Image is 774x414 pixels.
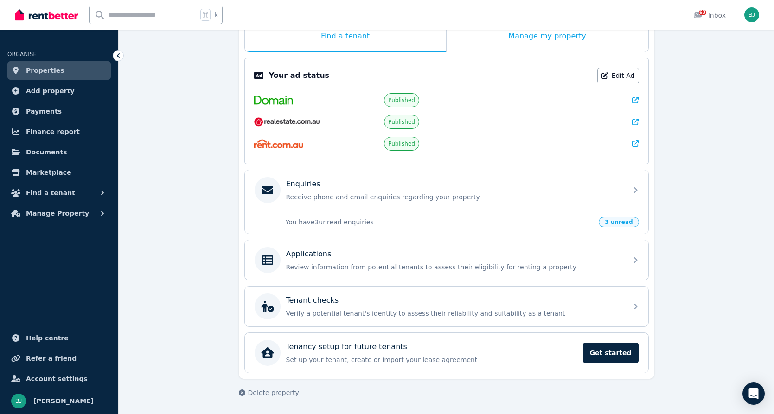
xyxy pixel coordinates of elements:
[699,10,706,15] span: 63
[26,373,88,384] span: Account settings
[26,146,67,158] span: Documents
[245,333,648,373] a: Tenancy setup for future tenantsSet up your tenant, create or import your lease agreementGet started
[26,126,80,137] span: Finance report
[254,117,320,127] img: RealEstate.com.au
[286,217,594,227] p: You have 3 unread enquiries
[7,122,111,141] a: Finance report
[26,106,62,117] span: Payments
[214,11,217,19] span: k
[744,7,759,22] img: Bom Jin
[245,240,648,280] a: ApplicationsReview information from potential tenants to assess their eligibility for renting a p...
[286,178,320,190] p: Enquiries
[286,192,622,202] p: Receive phone and email enquiries regarding your property
[388,118,415,126] span: Published
[286,309,622,318] p: Verify a potential tenant's identity to assess their reliability and suitability as a tenant
[599,217,639,227] span: 3 unread
[7,61,111,80] a: Properties
[286,262,622,272] p: Review information from potential tenants to assess their eligibility for renting a property
[742,382,765,405] div: Open Intercom Messenger
[7,204,111,223] button: Manage Property
[7,51,37,57] span: ORGANISE
[245,170,648,210] a: EnquiriesReceive phone and email enquiries regarding your property
[26,353,77,364] span: Refer a friend
[286,295,339,306] p: Tenant checks
[26,65,64,76] span: Properties
[15,8,78,22] img: RentBetter
[583,343,639,363] span: Get started
[269,70,329,81] p: Your ad status
[254,139,304,148] img: Rent.com.au
[7,184,111,202] button: Find a tenant
[7,143,111,161] a: Documents
[7,82,111,100] a: Add property
[286,355,577,364] p: Set up your tenant, create or import your lease agreement
[7,349,111,368] a: Refer a friend
[11,394,26,408] img: Bom Jin
[693,11,726,20] div: Inbox
[597,68,639,83] a: Edit Ad
[388,140,415,147] span: Published
[239,388,299,397] button: Delete property
[26,332,69,344] span: Help centre
[254,96,293,105] img: Domain.com.au
[447,21,648,52] div: Manage my property
[7,163,111,182] a: Marketplace
[286,341,407,352] p: Tenancy setup for future tenants
[26,208,89,219] span: Manage Property
[245,21,446,52] div: Find a tenant
[245,287,648,326] a: Tenant checksVerify a potential tenant's identity to assess their reliability and suitability as ...
[388,96,415,104] span: Published
[7,329,111,347] a: Help centre
[286,248,332,260] p: Applications
[26,187,75,198] span: Find a tenant
[248,388,299,397] span: Delete property
[26,85,75,96] span: Add property
[26,167,71,178] span: Marketplace
[7,369,111,388] a: Account settings
[33,395,94,407] span: [PERSON_NAME]
[7,102,111,121] a: Payments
